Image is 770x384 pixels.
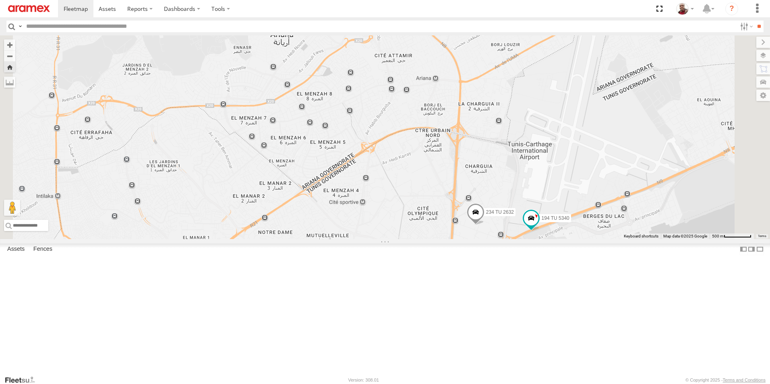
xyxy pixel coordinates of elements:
[4,39,15,50] button: Zoom in
[29,244,56,255] label: Fences
[756,244,764,255] label: Hide Summary Table
[542,215,569,221] span: 194 TU 5340
[624,233,658,239] button: Keyboard shortcuts
[8,5,50,12] img: aramex-logo.svg
[3,244,29,255] label: Assets
[758,235,766,238] a: Terms (opens in new tab)
[673,3,697,15] div: Majdi Ghannoudi
[685,378,766,382] div: © Copyright 2025 -
[4,200,20,216] button: Drag Pegman onto the map to open Street View
[17,21,23,32] label: Search Query
[486,209,514,215] span: 234 TU 2632
[4,50,15,62] button: Zoom out
[756,90,770,101] label: Map Settings
[4,76,15,88] label: Measure
[4,62,15,72] button: Zoom Home
[747,244,756,255] label: Dock Summary Table to the Right
[710,233,754,239] button: Map Scale: 500 m per 65 pixels
[663,234,707,238] span: Map data ©2025 Google
[4,376,41,384] a: Visit our Website
[739,244,747,255] label: Dock Summary Table to the Left
[348,378,379,382] div: Version: 308.01
[737,21,754,32] label: Search Filter Options
[712,234,724,238] span: 500 m
[723,378,766,382] a: Terms and Conditions
[725,2,738,15] i: ?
